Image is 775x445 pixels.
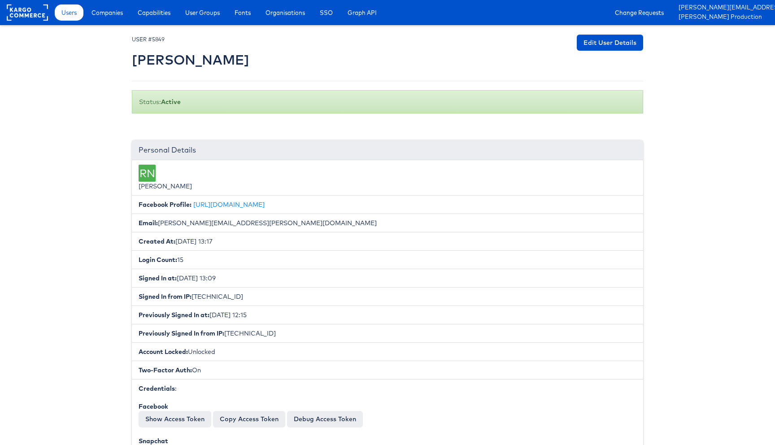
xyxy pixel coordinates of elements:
li: On [132,361,643,380]
span: SSO [320,8,333,17]
a: Debug Access Token [287,411,363,427]
b: Previously Signed In from IP: [139,329,224,337]
div: Personal Details [132,140,643,160]
a: [URL][DOMAIN_NAME] [193,201,265,209]
span: Users [61,8,77,17]
li: [DATE] 13:17 [132,232,643,251]
a: Change Requests [608,4,671,21]
b: Facebook [139,402,168,410]
b: Credentials [139,384,175,393]
a: User Groups [179,4,226,21]
li: [PERSON_NAME] [132,160,643,196]
li: [DATE] 12:15 [132,305,643,324]
a: [PERSON_NAME] Production [679,13,768,22]
b: Login Count: [139,256,177,264]
span: Capabilities [138,8,170,17]
b: Signed In from IP: [139,292,192,301]
li: Unlocked [132,342,643,361]
div: Status: [132,90,643,113]
a: SSO [313,4,340,21]
button: Copy Access Token [213,411,285,427]
a: Companies [85,4,130,21]
h2: [PERSON_NAME] [132,52,249,67]
a: Users [55,4,83,21]
a: Capabilities [131,4,177,21]
b: Email: [139,219,158,227]
b: Facebook Profile: [139,201,192,209]
b: Snapchat [139,437,168,445]
b: Two-Factor Auth: [139,366,192,374]
li: 15 [132,250,643,269]
li: [PERSON_NAME][EMAIL_ADDRESS][PERSON_NAME][DOMAIN_NAME] [132,214,643,232]
span: Graph API [348,8,377,17]
a: [PERSON_NAME][EMAIL_ADDRESS][PERSON_NAME][DOMAIN_NAME] [679,3,768,13]
b: Created At: [139,237,175,245]
a: Organisations [259,4,312,21]
span: User Groups [185,8,220,17]
li: [TECHNICAL_ID] [132,324,643,343]
b: Account Locked: [139,348,188,356]
span: Fonts [235,8,251,17]
a: Fonts [228,4,257,21]
li: [DATE] 13:09 [132,269,643,288]
a: Graph API [341,4,383,21]
div: RN [139,165,156,182]
span: Organisations [266,8,305,17]
small: USER #5849 [132,36,165,43]
b: Signed In at: [139,274,177,282]
b: Previously Signed In at: [139,311,209,319]
li: [TECHNICAL_ID] [132,287,643,306]
button: Show Access Token [139,411,211,427]
b: Active [161,98,181,106]
a: Edit User Details [577,35,643,51]
span: Companies [91,8,123,17]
